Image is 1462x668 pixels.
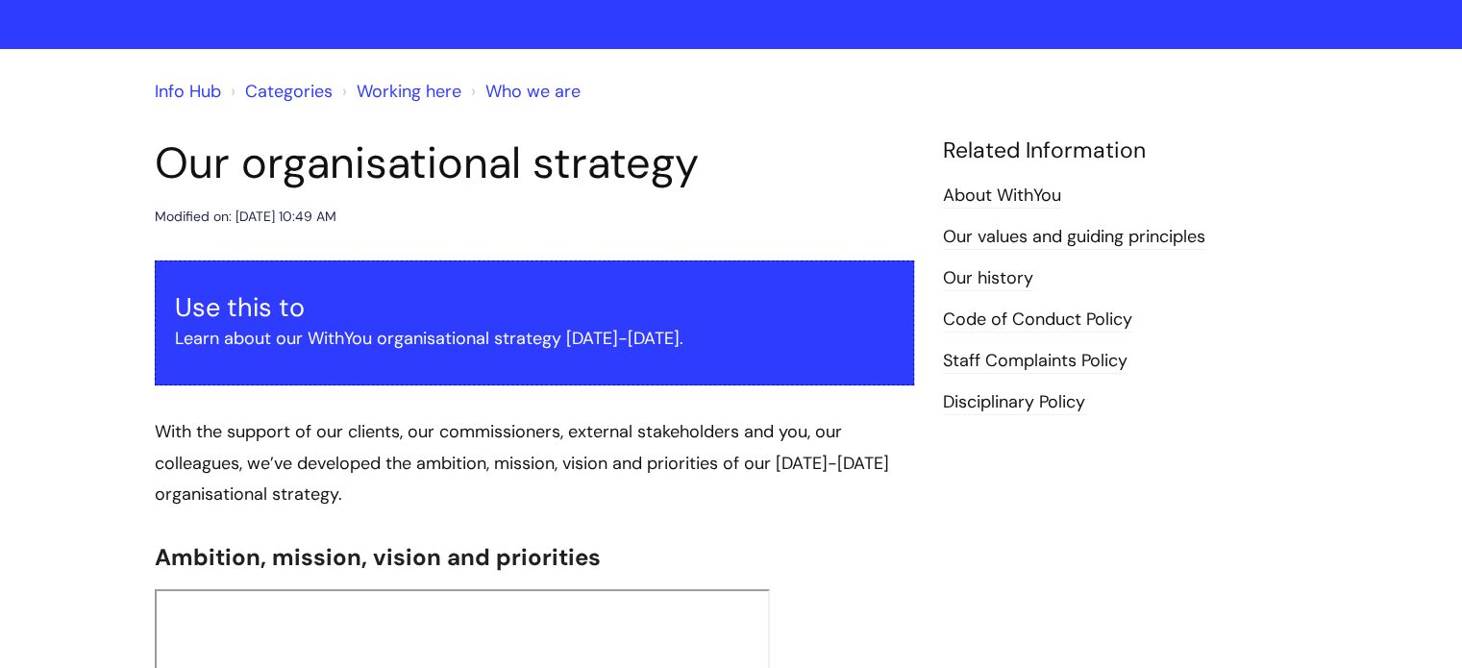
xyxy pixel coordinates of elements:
a: Categories [245,80,333,103]
a: Our values and guiding principles [943,225,1205,250]
a: Info Hub [155,80,221,103]
a: Our history [943,266,1033,291]
li: Who we are [466,76,581,107]
p: With the support of our clients, our commissioners, external stakeholders and you, our colleagues... [155,416,914,509]
li: Working here [337,76,461,107]
span: Ambition, mission, vision and priorities [155,542,601,572]
h4: Related Information [943,137,1308,164]
a: Code of Conduct Policy [943,308,1132,333]
p: Learn about our WithYou organisational strategy [DATE]-[DATE]. [175,323,894,354]
div: Modified on: [DATE] 10:49 AM [155,205,336,229]
a: Who we are [485,80,581,103]
a: Staff Complaints Policy [943,349,1127,374]
h3: Use this to [175,292,894,323]
h1: Our organisational strategy [155,137,914,189]
a: About WithYou [943,184,1061,209]
a: Working here [357,80,461,103]
li: Solution home [226,76,333,107]
a: Disciplinary Policy [943,390,1085,415]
